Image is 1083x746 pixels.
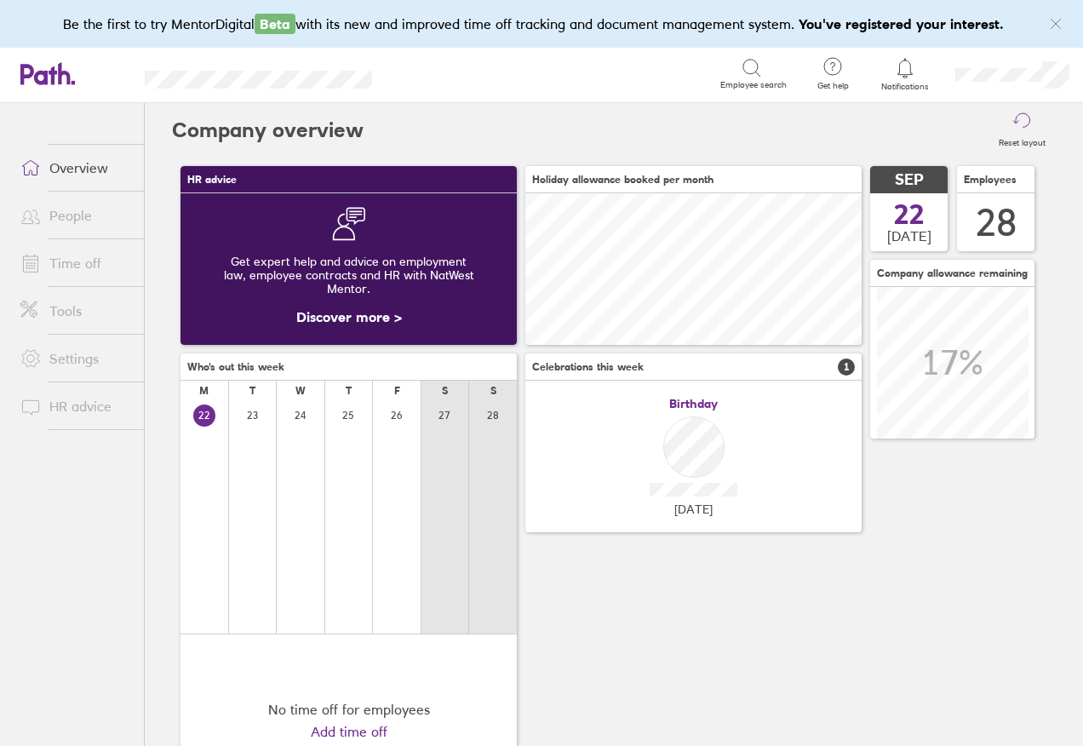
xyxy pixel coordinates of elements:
span: Employee search [720,80,787,90]
div: Search [418,66,461,81]
div: S [442,385,448,397]
span: Beta [255,14,295,34]
span: Get help [805,81,861,91]
span: [DATE] [887,228,931,244]
div: S [490,385,496,397]
a: Settings [7,341,144,376]
div: Get expert help and advice on employment law, employee contracts and HR with NatWest Mentor. [194,241,503,309]
div: Be the first to try MentorDigital with its new and improved time off tracking and document manage... [63,14,1021,34]
div: F [394,385,400,397]
h2: Company overview [172,103,364,158]
div: T [346,385,352,397]
a: HR advice [7,389,144,423]
span: 1 [838,359,855,376]
span: SEP [895,171,924,189]
a: Overview [7,151,144,185]
a: People [7,198,144,232]
div: No time off for employees [268,702,430,717]
span: [DATE] [674,502,713,516]
span: Company allowance remaining [877,267,1028,279]
label: Reset layout [988,133,1056,148]
b: You've registered your interest. [799,15,1004,32]
a: Time off [7,246,144,280]
span: Holiday allowance booked per month [532,174,713,186]
span: Notifications [878,82,933,92]
div: 28 [976,201,1017,244]
span: Employees [964,174,1017,186]
div: W [295,385,306,397]
a: Discover more > [296,308,402,325]
a: Add time off [311,724,387,739]
div: T [249,385,255,397]
span: Who's out this week [187,361,284,373]
a: Notifications [878,56,933,92]
span: Birthday [669,397,718,410]
div: M [199,385,209,397]
span: HR advice [187,174,237,186]
button: Reset layout [988,103,1056,158]
span: Celebrations this week [532,361,644,373]
span: 22 [894,201,925,228]
a: Tools [7,294,144,328]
